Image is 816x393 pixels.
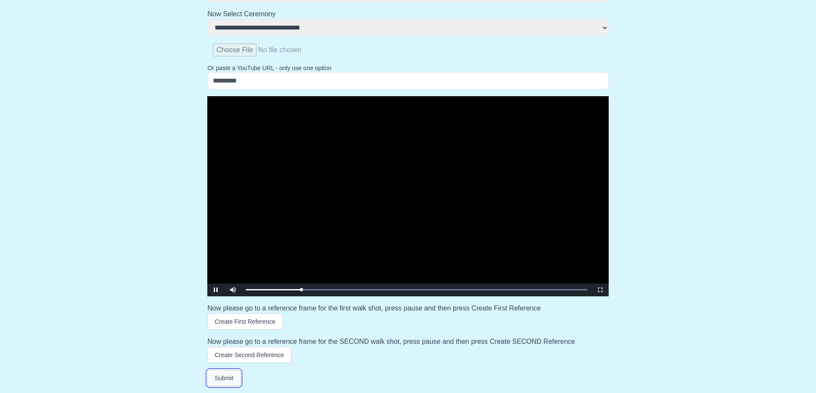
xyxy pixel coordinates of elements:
[592,284,609,296] button: Fullscreen
[207,284,224,296] button: Pause
[207,313,283,330] button: Create First Reference
[224,284,242,296] button: Mute
[246,289,587,290] div: Progress Bar
[207,347,291,363] button: Create Second Reference
[207,337,609,347] h3: Now please go to a reference frame for the SECOND walk shot, press pause and then press Create SE...
[207,64,609,72] p: Or paste a YouTube URL - only use one option
[207,96,609,296] div: Video Player
[207,303,609,313] h3: Now please go to a reference frame for the first walk shot, press pause and then press Create Fir...
[207,9,609,19] h2: Now Select Ceremony
[207,370,241,386] button: Submit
